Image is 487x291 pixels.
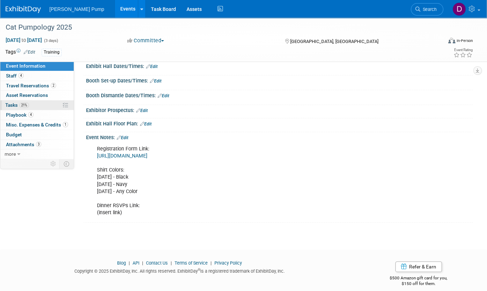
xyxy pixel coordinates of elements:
td: Tags [5,48,35,56]
div: Booth Set-up Dates/Times: [86,75,473,85]
div: Event Format [404,37,473,47]
div: In-Person [456,38,473,43]
a: Staff4 [0,71,74,81]
a: Tasks21% [0,100,74,110]
sup: ® [198,268,200,272]
div: Cat Pumpology 2025 [3,21,433,34]
div: Exhibitor Prospectus: [86,105,473,114]
a: Event Information [0,61,74,71]
a: Edit [140,122,152,126]
a: Search [411,3,443,16]
a: Edit [117,135,128,140]
td: Personalize Event Tab Strip [47,159,60,168]
span: | [169,260,174,266]
a: Edit [136,108,148,113]
span: (3 days) [43,38,58,43]
span: Playbook [6,112,34,118]
a: Edit [146,64,158,69]
span: [PERSON_NAME] Pump [49,6,104,12]
span: | [209,260,213,266]
span: 3 [36,142,41,147]
span: [DATE] [DATE] [5,37,42,43]
div: $500 Amazon gift card for you, [364,271,473,287]
a: [URL][DOMAIN_NAME] [97,153,147,159]
span: Tasks [5,102,29,108]
span: to [20,37,27,43]
div: Registration Form Link: Shirt Colors: [DATE] - Black [DATE] - Navy [DATE] - Any Color Dinner RSVP... [92,142,398,220]
div: Event Notes: [86,132,473,141]
div: Exhibit Hall Dates/Times: [86,61,473,70]
span: Travel Reservations [6,83,56,88]
div: Copyright © 2025 ExhibitDay, Inc. All rights reserved. ExhibitDay is a registered trademark of Ex... [5,266,353,274]
div: Event Rating [453,48,473,52]
a: Privacy Policy [214,260,242,266]
span: 2 [51,83,56,88]
img: Del Ritz [452,2,466,16]
span: | [127,260,132,266]
div: Booth Dismantle Dates/Times: [86,90,473,99]
a: Terms of Service [175,260,208,266]
a: Asset Reservations [0,91,74,100]
td: Toggle Event Tabs [60,159,74,168]
span: Attachments [6,142,41,147]
div: Exhibit Hall Floor Plan: [86,118,473,128]
span: Event Information [6,63,45,69]
span: Asset Reservations [6,92,48,98]
span: 4 [28,112,34,117]
a: Travel Reservations2 [0,81,74,91]
span: Search [420,7,437,12]
span: Budget [6,132,22,137]
span: [GEOGRAPHIC_DATA], [GEOGRAPHIC_DATA] [290,39,378,44]
span: 21% [19,103,29,108]
a: Playbook4 [0,110,74,120]
span: Misc. Expenses & Credits [6,122,68,128]
div: Training [42,49,62,56]
a: Edit [24,50,35,55]
a: Budget [0,130,74,140]
a: Blog [117,260,126,266]
button: Committed [125,37,167,44]
span: Staff [6,73,24,79]
img: Format-Inperson.png [448,38,455,43]
a: Edit [158,93,169,98]
span: 4 [18,73,24,78]
a: Contact Us [146,260,168,266]
a: API [133,260,139,266]
a: Refer & Earn [395,261,442,272]
span: more [5,151,16,157]
a: Attachments3 [0,140,74,149]
a: more [0,149,74,159]
span: 1 [63,122,68,127]
img: ExhibitDay [6,6,41,13]
a: Edit [150,79,162,83]
div: $150 off for them. [364,281,473,287]
span: | [140,260,145,266]
a: Misc. Expenses & Credits1 [0,120,74,130]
